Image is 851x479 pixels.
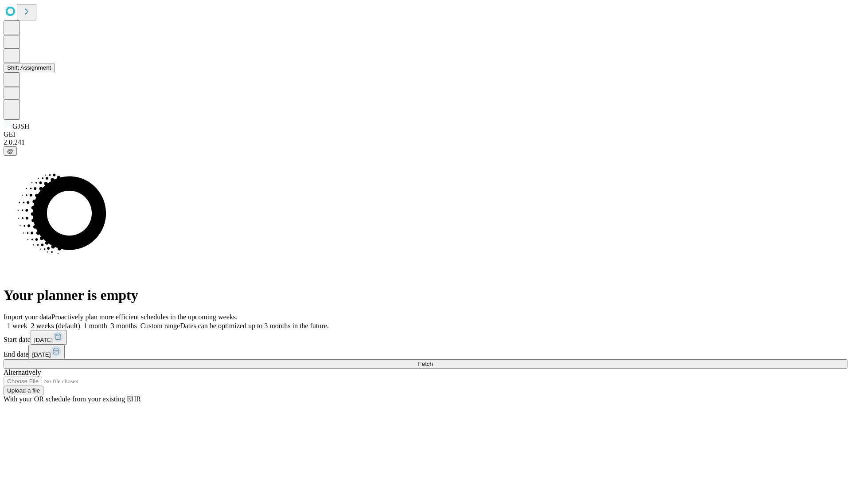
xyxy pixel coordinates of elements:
[4,287,847,303] h1: Your planner is empty
[34,337,53,343] span: [DATE]
[4,130,847,138] div: GEI
[32,351,51,358] span: [DATE]
[31,322,80,330] span: 2 weeks (default)
[4,369,41,376] span: Alternatively
[4,386,43,395] button: Upload a file
[141,322,180,330] span: Custom range
[4,313,51,321] span: Import your data
[111,322,137,330] span: 3 months
[4,359,847,369] button: Fetch
[4,63,55,72] button: Shift Assignment
[4,138,847,146] div: 2.0.241
[51,313,238,321] span: Proactively plan more efficient schedules in the upcoming weeks.
[4,395,141,403] span: With your OR schedule from your existing EHR
[7,148,13,154] span: @
[84,322,107,330] span: 1 month
[180,322,328,330] span: Dates can be optimized up to 3 months in the future.
[28,345,65,359] button: [DATE]
[31,330,67,345] button: [DATE]
[12,122,29,130] span: GJSH
[418,361,433,367] span: Fetch
[4,345,847,359] div: End date
[4,146,17,156] button: @
[7,322,27,330] span: 1 week
[4,330,847,345] div: Start date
